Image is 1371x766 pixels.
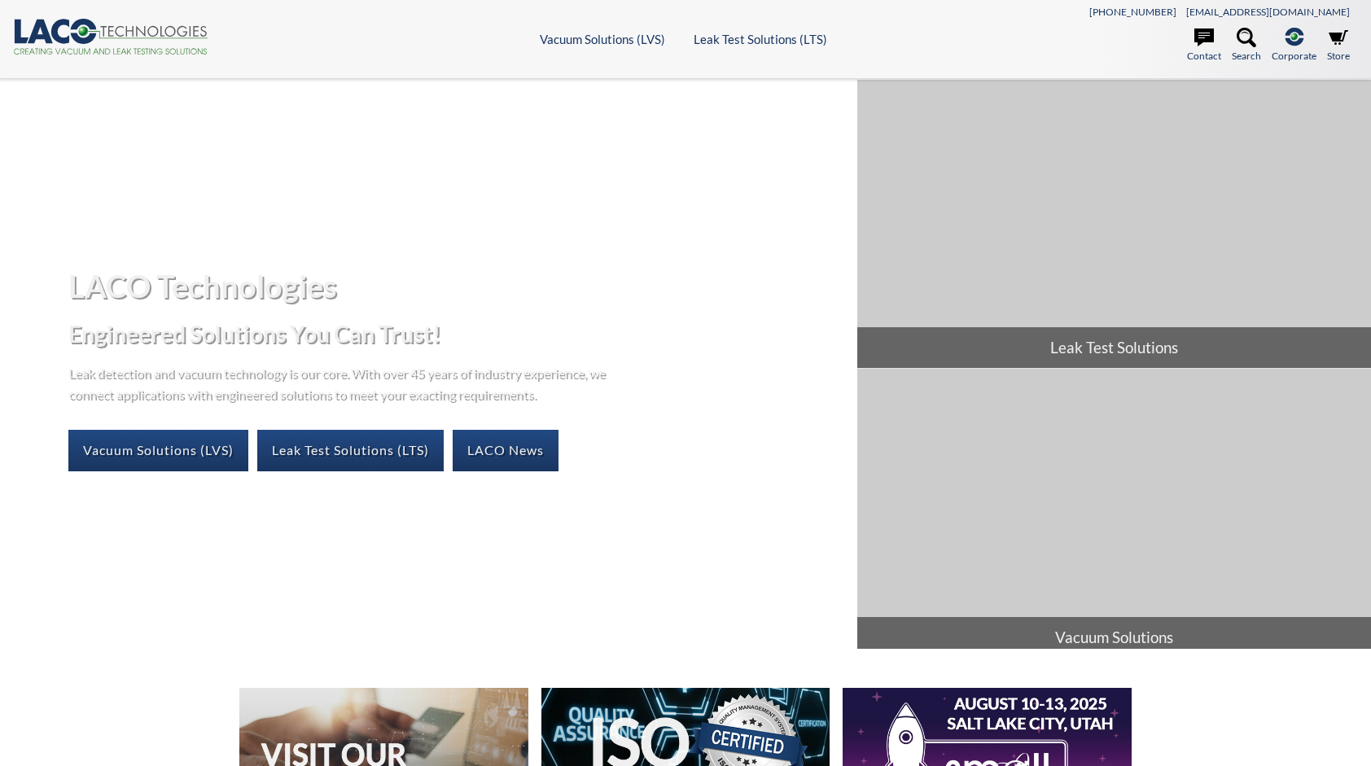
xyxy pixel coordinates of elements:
[1327,28,1350,63] a: Store
[694,32,827,46] a: Leak Test Solutions (LTS)
[1232,28,1261,63] a: Search
[540,32,665,46] a: Vacuum Solutions (LVS)
[1187,28,1221,63] a: Contact
[68,362,614,404] p: Leak detection and vacuum technology is our core. With over 45 years of industry experience, we c...
[1272,48,1316,63] span: Corporate
[68,430,248,471] a: Vacuum Solutions (LVS)
[1186,6,1350,18] a: [EMAIL_ADDRESS][DOMAIN_NAME]
[257,430,444,471] a: Leak Test Solutions (LTS)
[68,319,843,349] h2: Engineered Solutions You Can Trust!
[453,430,558,471] a: LACO News
[68,266,843,306] h1: LACO Technologies
[1089,6,1176,18] a: [PHONE_NUMBER]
